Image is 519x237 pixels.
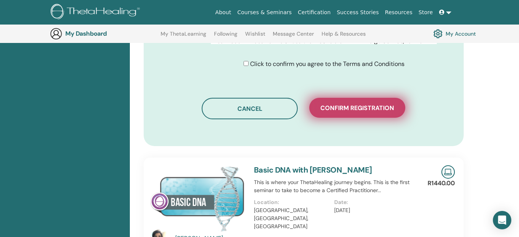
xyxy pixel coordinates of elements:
img: cog.svg [433,27,443,40]
button: Cancel [202,98,298,119]
a: Following [214,31,237,43]
a: Certification [295,5,333,20]
p: This is where your ThetaHealing journey begins. This is the first seminar to take to become a Cer... [254,178,415,194]
p: R1440.00 [428,179,455,188]
p: [DATE] [334,206,410,214]
span: Click to confirm you agree to the Terms and Conditions [250,60,405,68]
a: Message Center [273,31,314,43]
span: Confirm registration [320,104,394,112]
a: Courses & Seminars [234,5,295,20]
a: Wishlist [245,31,265,43]
a: Store [416,5,436,20]
a: About [212,5,234,20]
span: Cancel [237,105,262,113]
a: Basic DNA with [PERSON_NAME] [254,165,372,175]
img: Basic DNA [150,165,245,232]
button: Confirm registration [309,98,405,118]
a: Resources [382,5,416,20]
p: [GEOGRAPHIC_DATA], [GEOGRAPHIC_DATA], [GEOGRAPHIC_DATA] [254,206,330,230]
a: My Account [433,27,476,40]
p: Date: [334,198,410,206]
a: Success Stories [334,5,382,20]
a: Help & Resources [322,31,366,43]
img: Live Online Seminar [441,165,455,179]
h3: My Dashboard [65,30,142,37]
img: generic-user-icon.jpg [50,28,62,40]
p: Location: [254,198,330,206]
div: Open Intercom Messenger [493,211,511,229]
img: logo.png [51,4,143,21]
a: My ThetaLearning [161,31,206,43]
